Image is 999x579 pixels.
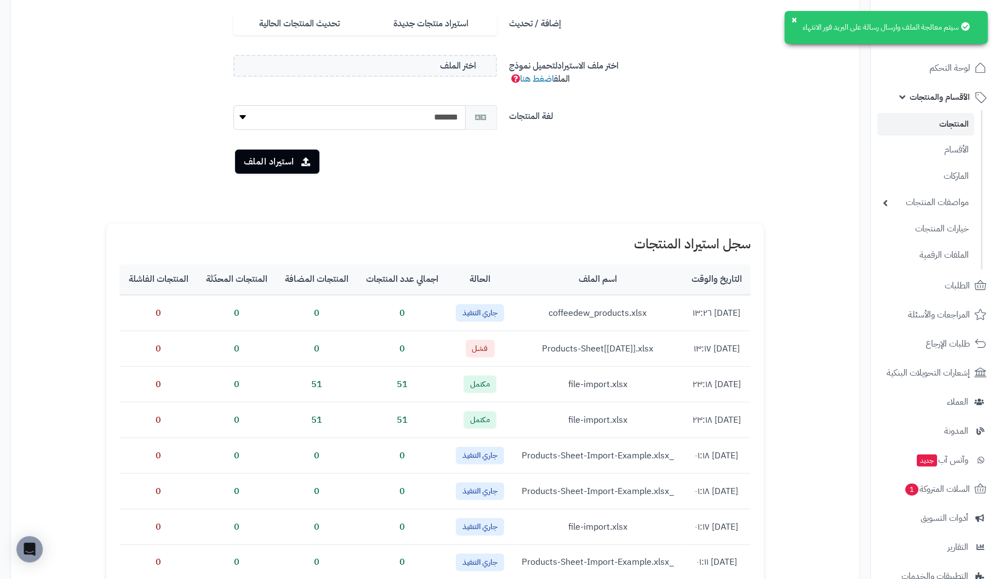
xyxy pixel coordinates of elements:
td: 0 [120,438,197,473]
td: [DATE] ١٣:١٧ [683,331,751,367]
td: 0 [197,509,276,544]
th: المنتجات المضافة [276,264,357,295]
th: التاريخ والوقت [683,264,751,295]
td: coffeedew_products.xlsx [513,295,683,331]
h1: سجل استيراد المنتجات [119,237,751,251]
label: تحديث المنتجات الحالية [233,13,365,35]
td: 0 [197,438,276,473]
span: السلات المتروكة [904,481,970,497]
a: الطلبات [877,273,992,299]
td: [DATE] ٢٣:١٨ [683,367,751,402]
span: مكتمل [464,376,496,393]
td: 0 [276,438,357,473]
th: اسم الملف [513,264,683,295]
div: سيتم معالجة الملف وارسال رسالة على البريد فور الانتهاء [785,11,988,44]
td: 0 [357,438,447,473]
a: طلبات الإرجاع [877,331,992,357]
a: الماركات [877,164,974,188]
td: 0 [357,331,447,367]
button: × [790,15,799,24]
button: استيراد الملف [235,150,319,174]
td: 0 [120,295,197,331]
a: خيارات المنتجات [877,217,974,241]
td: [DATE] ٠١:١٧ [683,509,751,544]
span: جاري التنفيذ [456,304,504,322]
td: 0 [276,295,357,331]
a: الملفات الرقمية [877,243,974,267]
th: المنتجات الفاشلة [120,264,197,295]
a: المدونة [877,418,992,444]
a: الأقسام [877,138,974,162]
a: مواصفات المنتجات [877,191,974,214]
td: _Products-Sheet-Import-Example.xlsx [513,473,683,509]
a: المنتجات [877,113,974,135]
td: 0 [197,402,276,438]
span: طلبات الإرجاع [926,336,970,351]
span: جاري التنفيذ [456,554,504,571]
td: 0 [120,509,197,544]
td: 0 [197,331,276,367]
td: [DATE] ٠١:١٨ [683,438,751,473]
a: المراجعات والأسئلة [877,302,992,328]
a: التقارير [877,534,992,560]
td: 0 [357,473,447,509]
td: 0 [357,509,447,544]
td: 0 [120,367,197,402]
span: العملاء [947,394,968,410]
span: اختر الملف [441,60,477,72]
td: 0 [276,509,357,544]
td: 0 [197,295,276,331]
td: 0 [120,331,197,367]
td: [DATE] ٢٣:١٨ [683,402,751,438]
span: جاري التنفيذ [456,518,504,536]
a: أدوات التسويق [877,505,992,531]
td: 51 [276,402,357,438]
span: فشل [466,340,495,357]
td: 51 [276,367,357,402]
span: لوحة التحكم [929,60,970,76]
span: جاري التنفيذ [456,483,504,500]
span: إشعارات التحويلات البنكية [887,365,970,381]
a: اضغط هنا [521,72,555,86]
td: 0 [276,473,357,509]
a: العملاء [877,389,992,415]
td: 0 [197,367,276,402]
td: Products-Sheet[2025-02-19].xlsx [513,331,683,367]
label: استيراد منتجات جديدة [365,13,496,35]
a: وآتس آبجديد [877,447,992,473]
td: 0 [120,402,197,438]
td: [DATE] ١٣:٢٦ [683,295,751,331]
span: جديد [917,455,937,467]
td: [DATE] ٠١:١٨ [683,473,751,509]
span: أدوات التسويق [921,510,968,526]
span: المدونة [944,423,968,439]
td: 51 [357,367,447,402]
td: file-import.xlsx [513,402,683,438]
span: مكتمل [464,411,496,429]
td: 0 [276,331,357,367]
div: Open Intercom Messenger [16,536,43,563]
td: _Products-Sheet-Import-Example.xlsx [513,438,683,473]
span: وآتس آب [916,452,968,468]
span: جاري التنفيذ [456,447,504,464]
td: file-import.xlsx [513,509,683,544]
td: 0 [197,473,276,509]
label: اختر ملف الاستيراد [505,55,645,86]
a: إشعارات التحويلات البنكية [877,360,992,386]
span: المراجعات والأسئلة [908,307,970,322]
span: الطلبات [945,278,970,293]
a: لوحة التحكم [877,55,992,81]
span: الأقسام والمنتجات [910,89,970,105]
td: 51 [357,402,447,438]
th: الحالة [447,264,513,295]
label: لغة المنتجات [505,105,645,123]
td: 0 [357,295,447,331]
label: إضافة / تحديث [505,13,645,30]
td: 0 [120,473,197,509]
span: لتحميل نموذج الملف [510,59,570,86]
th: اجمالي عدد المنتجات [357,264,447,295]
th: المنتجات المحدّثة [197,264,276,295]
span: 1 [905,484,918,496]
span: التقارير [947,540,968,555]
a: السلات المتروكة1 [877,476,992,502]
